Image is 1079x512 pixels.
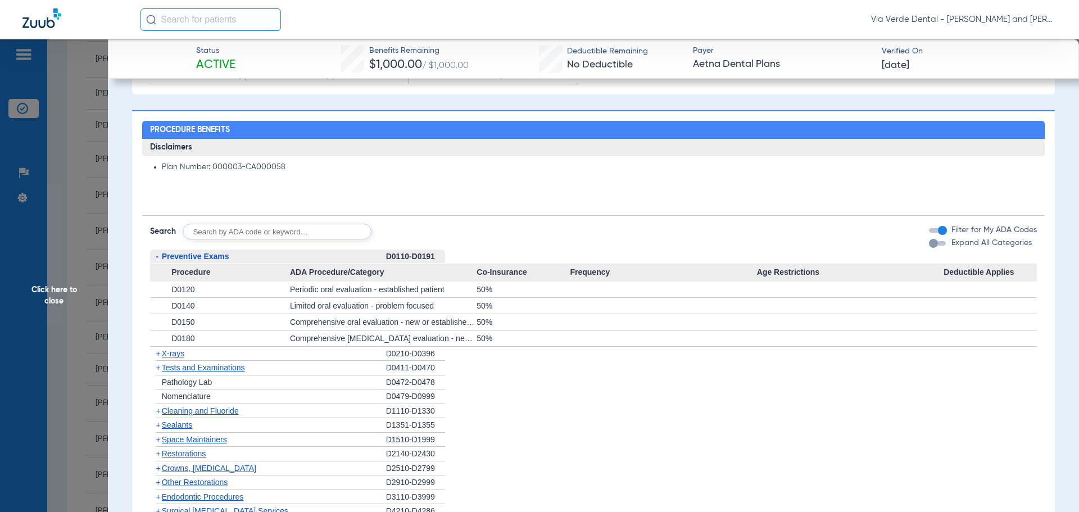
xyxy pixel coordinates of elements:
span: D0120 [171,285,194,294]
div: D2910-D2999 [386,475,445,490]
div: D1351-D1355 [386,418,445,433]
span: Verified On [882,46,1061,57]
span: D0140 [171,301,194,310]
span: Pathology Lab [162,378,212,387]
span: + [156,449,160,458]
span: + [156,492,160,501]
span: Deductible Applies [944,264,1037,282]
span: ADA Procedure/Category [290,264,477,282]
img: Search Icon [146,15,156,25]
div: 50% [477,298,570,314]
div: D2510-D2799 [386,461,445,476]
span: Crowns, [MEDICAL_DATA] [162,464,256,473]
span: Payer [693,45,872,57]
input: Search for patients [140,8,281,31]
h2: Procedure Benefits [142,121,1045,139]
span: Benefits Remaining [369,45,469,57]
div: D3110-D3999 [386,490,445,505]
span: + [156,464,160,473]
span: Space Maintainers [162,435,227,444]
div: Limited oral evaluation - problem focused [290,298,477,314]
span: Cleaning and Fluoride [162,406,239,415]
span: Preventive Exams [162,252,229,261]
span: Frequency [570,264,756,282]
div: D0110-D0191 [386,250,445,264]
span: Tests and Examinations [162,363,245,372]
span: Via Verde Dental - [PERSON_NAME] and [PERSON_NAME] DDS [871,14,1057,25]
div: D1110-D1330 [386,404,445,419]
span: Endodontic Procedures [162,492,244,501]
input: Search by ADA code or keyword… [183,224,371,239]
div: 50% [477,330,570,346]
span: No Deductible [567,60,633,70]
div: 50% [477,282,570,297]
span: X-rays [162,349,184,358]
span: Search [150,226,176,237]
span: Sealants [162,420,192,429]
h3: Disclaimers [142,139,1045,157]
div: D1510-D1999 [386,433,445,447]
span: + [156,363,160,372]
span: + [156,420,160,429]
span: D0150 [171,318,194,327]
div: Periodic oral evaluation - established patient [290,282,477,297]
div: D0472-D0478 [386,375,445,390]
div: D2140-D2430 [386,447,445,461]
span: + [156,349,160,358]
span: Nomenclature [162,392,211,401]
span: Expand All Categories [951,239,1032,247]
div: 50% [477,314,570,330]
span: Deductible Remaining [567,46,648,57]
span: + [156,406,160,415]
div: D0210-D0396 [386,347,445,361]
span: + [156,478,160,487]
span: $1,000.00 [369,59,422,71]
span: Age Restrictions [757,264,944,282]
span: + [156,435,160,444]
span: / $1,000.00 [422,61,469,70]
span: Restorations [162,449,206,458]
span: Procedure [150,264,290,282]
div: Comprehensive [MEDICAL_DATA] evaluation - new or established patient [290,330,477,346]
div: D0479-D0999 [386,389,445,404]
span: D0180 [171,334,194,343]
img: Zuub Logo [22,8,61,28]
label: Filter for My ADA Codes [949,224,1037,236]
span: Other Restorations [162,478,228,487]
iframe: Chat Widget [1023,458,1079,512]
div: D0411-D0470 [386,361,445,375]
span: Co-Insurance [477,264,570,282]
div: Comprehensive oral evaluation - new or established patient [290,314,477,330]
span: - [156,252,158,261]
span: Aetna Dental Plans [693,57,872,71]
span: Status [196,45,235,57]
li: Plan Number: 000003-CA000058 [162,162,1037,173]
span: Active [196,57,235,73]
span: [DATE] [882,58,909,73]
